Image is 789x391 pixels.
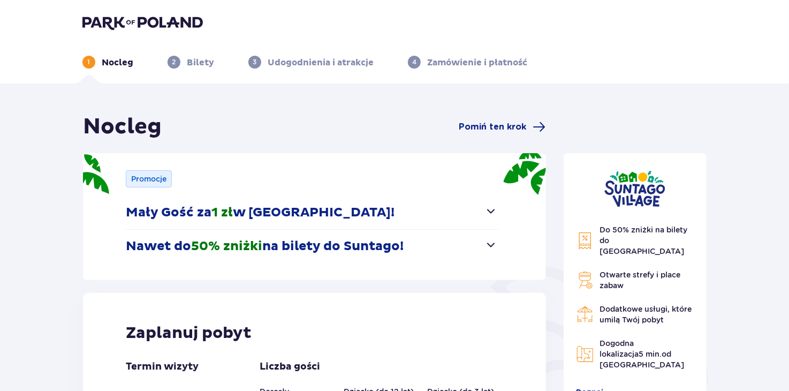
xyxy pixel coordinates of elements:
img: Map Icon [576,345,594,363]
p: Nocleg [102,57,133,69]
span: Otwarte strefy i place zabaw [600,270,681,290]
div: 4Zamówienie i płatność [408,56,527,69]
p: 3 [253,57,257,67]
p: Mały Gość za w [GEOGRAPHIC_DATA]! [126,205,394,221]
a: Pomiń ten krok [459,121,546,133]
div: 3Udogodnienia i atrakcje [248,56,374,69]
div: 2Bilety [168,56,214,69]
h1: Nocleg [83,114,162,140]
p: 4 [412,57,416,67]
span: 50% zniżki [191,238,262,254]
img: Park of Poland logo [82,15,203,30]
img: Suntago Village [604,170,665,207]
p: Promocje [131,174,166,184]
p: Zamówienie i płatność [427,57,527,69]
p: 1 [88,57,90,67]
p: Udogodnienia i atrakcje [268,57,374,69]
p: 2 [172,57,176,67]
button: Mały Gość za1 złw [GEOGRAPHIC_DATA]! [126,196,498,229]
p: Liczba gości [260,360,320,373]
span: Dodatkowe usługi, które umilą Twój pobyt [600,305,692,324]
span: 5 min. [639,350,662,358]
img: Restaurant Icon [576,306,594,323]
span: Dogodna lokalizacja od [GEOGRAPHIC_DATA] [600,339,685,369]
span: Do 50% zniżki na bilety do [GEOGRAPHIC_DATA] [600,225,688,255]
img: Grill Icon [576,272,594,289]
span: 1 zł [211,205,233,221]
img: Discount Icon [576,232,594,250]
button: Nawet do50% zniżkina bilety do Suntago! [126,230,498,263]
p: Zaplanuj pobyt [126,323,252,343]
p: Termin wizyty [126,360,199,373]
span: Pomiń ten krok [459,121,527,133]
div: 1Nocleg [82,56,133,69]
p: Nawet do na bilety do Suntago! [126,238,404,254]
p: Bilety [187,57,214,69]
